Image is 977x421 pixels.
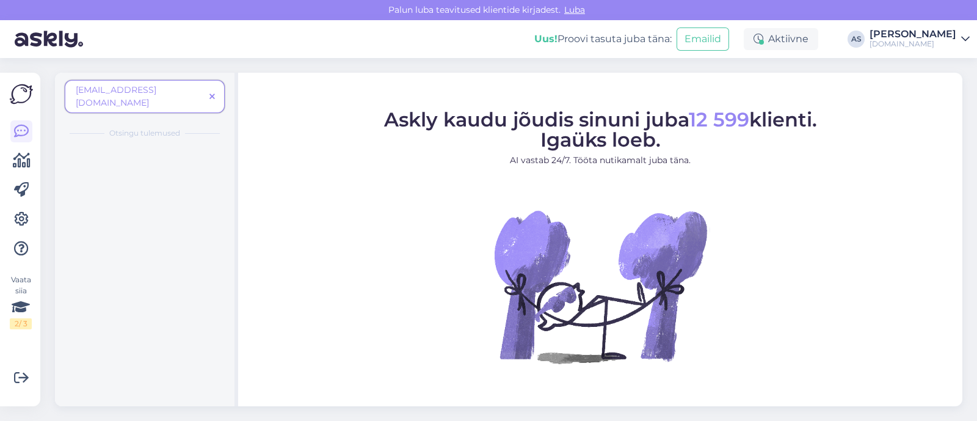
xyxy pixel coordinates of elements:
span: [EMAIL_ADDRESS][DOMAIN_NAME] [76,84,156,108]
div: Vaata siia [10,274,32,329]
span: Otsingu tulemused [109,128,180,139]
span: Luba [561,4,589,15]
b: Uus! [534,33,558,45]
button: Emailid [677,27,729,51]
div: AS [848,31,865,48]
img: Askly Logo [10,82,33,106]
img: No Chat active [490,176,710,396]
div: [PERSON_NAME] [870,29,956,39]
div: Aktiivne [744,28,818,50]
div: Proovi tasuta juba täna: [534,32,672,46]
p: AI vastab 24/7. Tööta nutikamalt juba täna. [384,153,817,166]
span: Askly kaudu jõudis sinuni juba klienti. Igaüks loeb. [384,107,817,151]
a: [PERSON_NAME][DOMAIN_NAME] [870,29,970,49]
div: [DOMAIN_NAME] [870,39,956,49]
div: 2 / 3 [10,318,32,329]
span: 12 599 [689,107,749,131]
